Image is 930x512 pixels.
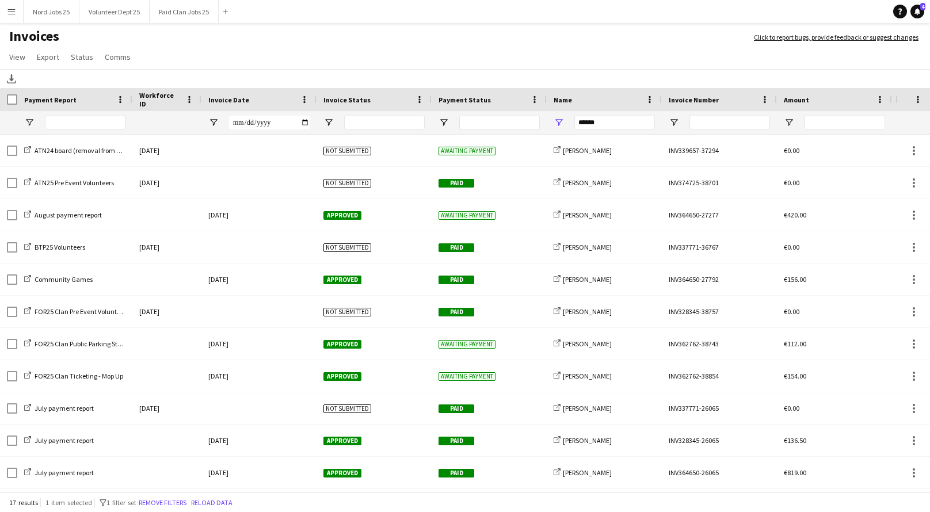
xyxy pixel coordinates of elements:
[201,199,317,231] div: [DATE]
[106,498,136,507] span: 1 filter set
[662,231,777,263] div: INV337771-36767
[689,116,770,129] input: Invoice Number Filter Input
[35,211,102,219] span: August payment report
[554,117,564,128] button: Open Filter Menu
[132,167,201,198] div: [DATE]
[100,49,135,64] a: Comms
[132,296,201,327] div: [DATE]
[563,372,612,380] span: [PERSON_NAME]
[439,437,474,445] span: Paid
[439,147,496,155] span: Awaiting payment
[662,457,777,488] div: INV364650-26065
[662,135,777,166] div: INV339657-37294
[563,146,612,155] span: [PERSON_NAME]
[784,275,806,284] span: €156.00
[439,117,449,128] button: Open Filter Menu
[201,457,317,488] div: [DATE]
[669,95,719,104] span: Invoice Number
[139,91,181,108] span: Workforce ID
[24,211,102,219] a: August payment report
[323,276,361,284] span: Approved
[439,469,474,477] span: Paid
[574,116,655,129] input: Name Filter Input
[24,339,139,348] a: FOR25 Clan Public Parking Stewards
[784,178,799,187] span: €0.00
[563,468,612,477] span: [PERSON_NAME]
[24,146,169,155] a: ATN24 board (removal from payments screen)
[24,1,79,23] button: Nord Jobs 25
[79,1,150,23] button: Volunteer Dept 25
[35,436,94,445] span: July payment report
[920,3,925,10] span: 4
[24,243,85,251] a: BTP25 Volunteers
[5,49,30,64] a: View
[784,243,799,251] span: €0.00
[563,307,612,316] span: [PERSON_NAME]
[439,308,474,316] span: Paid
[24,436,94,445] a: July payment report
[150,1,219,23] button: Paid Clan Jobs 25
[784,372,806,380] span: €154.00
[323,179,371,188] span: Not submitted
[35,275,93,284] span: Community Games
[24,95,77,104] span: Payment Report
[439,179,474,188] span: Paid
[35,307,129,316] span: FOR25 Clan Pre Event Volunteers
[201,425,317,456] div: [DATE]
[662,263,777,295] div: INV364650-27792
[439,211,496,220] span: Awaiting payment
[784,468,806,477] span: €819.00
[662,199,777,231] div: INV364650-27277
[323,340,361,349] span: Approved
[5,72,18,86] app-action-btn: Download
[24,372,123,380] a: FOR25 Clan Ticketing - Mop Up
[71,52,93,62] span: Status
[563,275,612,284] span: [PERSON_NAME]
[35,178,114,187] span: ATN25 Pre Event Volunteers
[35,404,94,412] span: July payment report
[37,52,59,62] span: Export
[754,32,918,43] a: Click to report bugs, provide feedback or suggest changes
[323,404,371,413] span: Not submitted
[24,468,94,477] a: July payment report
[323,437,361,445] span: Approved
[439,243,474,252] span: Paid
[24,307,129,316] a: FOR25 Clan Pre Event Volunteers
[132,392,201,424] div: [DATE]
[323,211,361,220] span: Approved
[563,243,612,251] span: [PERSON_NAME]
[323,147,371,155] span: Not submitted
[323,117,334,128] button: Open Filter Menu
[35,468,94,477] span: July payment report
[24,275,93,284] a: Community Games
[323,95,371,104] span: Invoice Status
[784,146,799,155] span: €0.00
[669,117,679,128] button: Open Filter Menu
[439,404,474,413] span: Paid
[24,178,114,187] a: ATN25 Pre Event Volunteers
[136,496,189,509] button: Remove filters
[554,95,572,104] span: Name
[35,339,139,348] span: FOR25 Clan Public Parking Stewards
[35,146,169,155] span: ATN24 board (removal from payments screen)
[323,308,371,316] span: Not submitted
[439,95,491,104] span: Payment Status
[563,178,612,187] span: [PERSON_NAME]
[784,307,799,316] span: €0.00
[32,49,64,64] a: Export
[784,95,809,104] span: Amount
[132,135,201,166] div: [DATE]
[189,496,235,509] button: Reload data
[439,276,474,284] span: Paid
[662,296,777,327] div: INV328345-38757
[105,52,131,62] span: Comms
[45,498,92,507] span: 1 item selected
[439,372,496,381] span: Awaiting payment
[24,404,94,412] a: July payment report
[662,167,777,198] div: INV374725-38701
[24,117,35,128] button: Open Filter Menu
[66,49,98,64] a: Status
[662,360,777,392] div: INV362762-38854
[784,404,799,412] span: €0.00
[805,116,885,129] input: Amount Filter Input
